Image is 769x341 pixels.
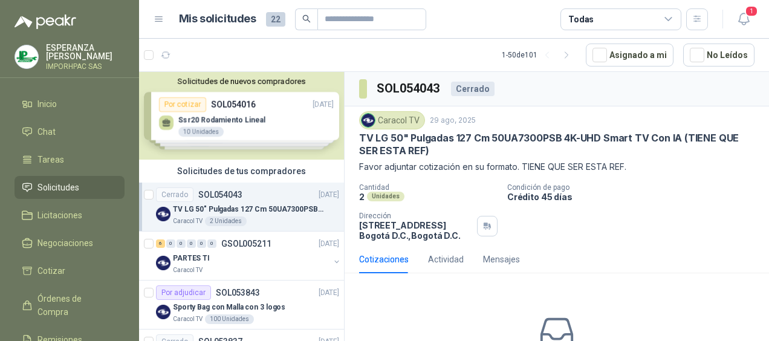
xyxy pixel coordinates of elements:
span: search [302,15,311,23]
p: PARTES TI [173,253,210,264]
p: [DATE] [319,287,339,299]
div: 6 [156,239,165,248]
button: Solicitudes de nuevos compradores [144,77,339,86]
div: 0 [177,239,186,248]
div: 0 [207,239,216,248]
div: Cotizaciones [359,253,409,266]
span: Tareas [37,153,64,166]
a: Tareas [15,148,125,171]
div: Solicitudes de nuevos compradoresPor cotizarSOL054016[DATE] Ssr20 Rodamiento Lineal10 UnidadesPor... [139,72,344,160]
a: Solicitudes [15,176,125,199]
p: Condición de pago [507,183,764,192]
div: Todas [568,13,594,26]
p: Caracol TV [173,314,203,324]
a: Chat [15,120,125,143]
p: [STREET_ADDRESS] Bogotá D.C. , Bogotá D.C. [359,220,472,241]
p: [DATE] [319,189,339,201]
p: TV LG 50" Pulgadas 127 Cm 50UA7300PSB 4K-UHD Smart TV Con IA (TIENE QUE SER ESTA REF) [173,204,323,215]
button: Asignado a mi [586,44,673,67]
p: 29 ago, 2025 [430,115,476,126]
div: 0 [166,239,175,248]
img: Company Logo [156,305,170,319]
div: 0 [197,239,206,248]
p: SOL054043 [198,190,242,199]
div: Cerrado [156,187,193,202]
p: Caracol TV [173,265,203,275]
span: Solicitudes [37,181,79,194]
div: Caracol TV [359,111,425,129]
p: TV LG 50" Pulgadas 127 Cm 50UA7300PSB 4K-UHD Smart TV Con IA (TIENE QUE SER ESTA REF) [359,132,754,158]
img: Company Logo [362,114,375,127]
p: Sporty Bag con Malla con 3 logos [173,302,285,313]
a: 6 0 0 0 0 0 GSOL005211[DATE] Company LogoPARTES TICaracol TV [156,236,342,275]
p: Favor adjuntar cotización en su formato. TIENE QUE SER ESTA REF. [359,160,754,174]
p: Crédito 45 días [507,192,764,202]
a: Licitaciones [15,204,125,227]
span: Órdenes de Compra [37,292,113,319]
div: Cerrado [451,82,495,96]
p: Dirección [359,212,472,220]
span: 22 [266,12,285,27]
button: 1 [733,8,754,30]
img: Company Logo [156,207,170,221]
div: Mensajes [483,253,520,266]
span: Licitaciones [37,209,82,222]
a: Negociaciones [15,232,125,255]
div: 100 Unidades [205,314,254,324]
a: Inicio [15,93,125,115]
div: Solicitudes de tus compradores [139,160,344,183]
a: Por adjudicarSOL053843[DATE] Company LogoSporty Bag con Malla con 3 logosCaracol TV100 Unidades [139,281,344,330]
div: 0 [187,239,196,248]
div: Unidades [367,192,404,201]
p: Caracol TV [173,216,203,226]
p: [DATE] [319,238,339,250]
p: Cantidad [359,183,498,192]
h1: Mis solicitudes [179,10,256,28]
div: 2 Unidades [205,216,247,226]
button: No Leídos [683,44,754,67]
a: Órdenes de Compra [15,287,125,323]
img: Logo peakr [15,15,76,29]
img: Company Logo [15,45,38,68]
div: 1 - 50 de 101 [502,45,576,65]
a: CerradoSOL054043[DATE] Company LogoTV LG 50" Pulgadas 127 Cm 50UA7300PSB 4K-UHD Smart TV Con IA (... [139,183,344,232]
div: Actividad [428,253,464,266]
span: 1 [745,5,758,17]
span: Negociaciones [37,236,93,250]
span: Chat [37,125,56,138]
span: Cotizar [37,264,65,278]
p: 2 [359,192,365,202]
img: Company Logo [156,256,170,270]
p: GSOL005211 [221,239,271,248]
p: SOL053843 [216,288,260,297]
p: IMPORHPAC SAS [46,63,125,70]
h3: SOL054043 [377,79,441,98]
span: Inicio [37,97,57,111]
div: Por adjudicar [156,285,211,300]
a: Cotizar [15,259,125,282]
p: ESPERANZA [PERSON_NAME] [46,44,125,60]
